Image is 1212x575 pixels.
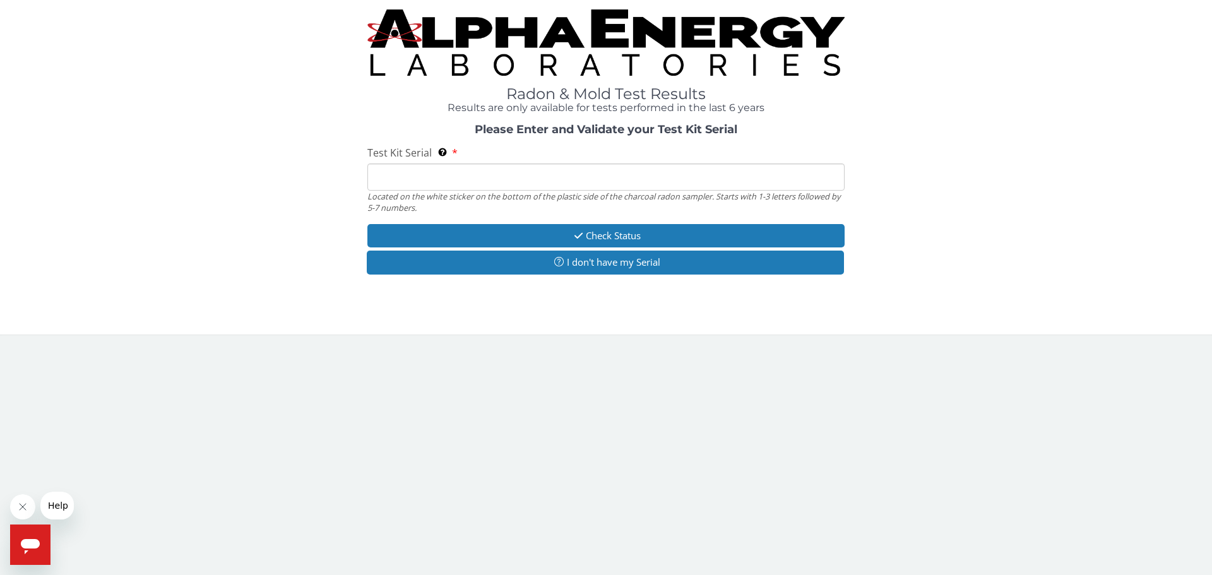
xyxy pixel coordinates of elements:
div: Located on the white sticker on the bottom of the plastic side of the charcoal radon sampler. Sta... [367,191,845,214]
iframe: Message from company [40,492,74,519]
img: TightCrop.jpg [367,9,845,76]
button: Check Status [367,224,845,247]
button: I don't have my Serial [367,251,844,274]
span: Test Kit Serial [367,146,432,160]
iframe: Close message [10,494,35,519]
strong: Please Enter and Validate your Test Kit Serial [475,122,737,136]
iframe: Button to launch messaging window [10,525,50,565]
h4: Results are only available for tests performed in the last 6 years [367,102,845,114]
h1: Radon & Mold Test Results [367,86,845,102]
